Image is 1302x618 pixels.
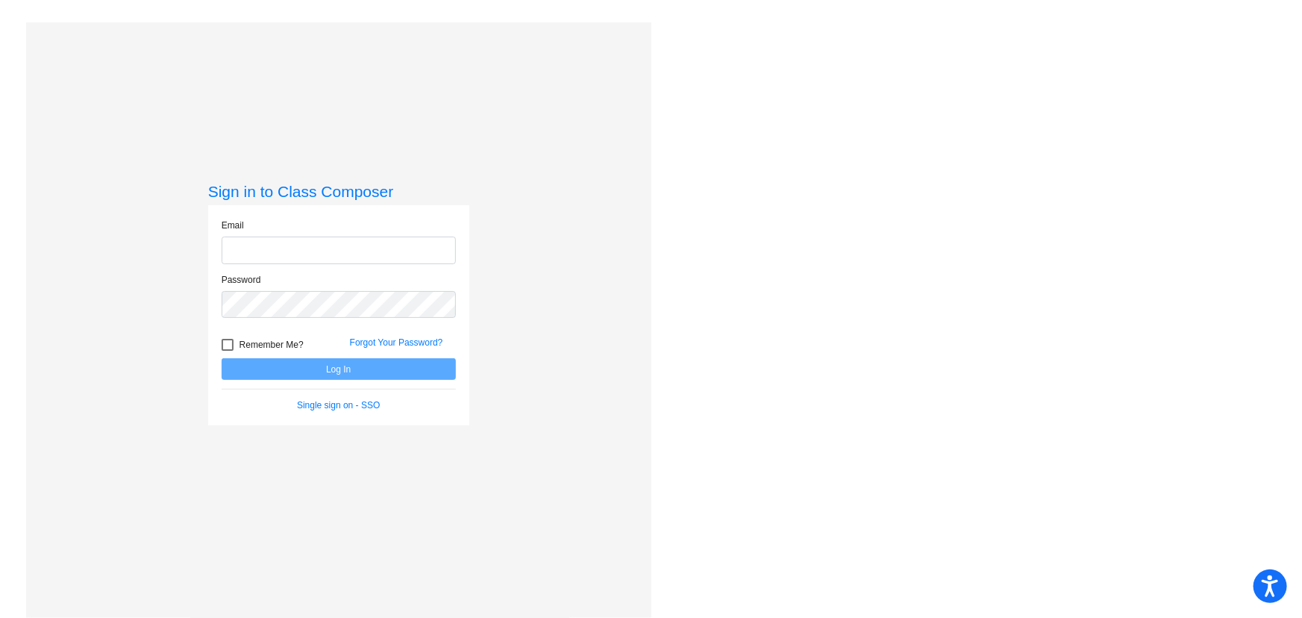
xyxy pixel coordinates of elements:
[297,400,380,411] a: Single sign on - SSO
[208,182,469,201] h3: Sign in to Class Composer
[350,337,443,348] a: Forgot Your Password?
[240,336,304,354] span: Remember Me?
[222,358,456,380] button: Log In
[222,273,261,287] label: Password
[222,219,244,232] label: Email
